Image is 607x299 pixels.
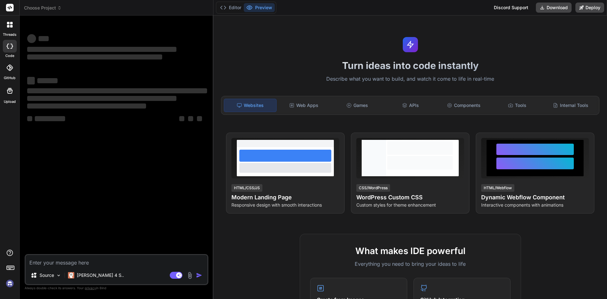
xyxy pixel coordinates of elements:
[384,99,437,112] div: APIs
[179,116,184,121] span: ‌
[27,116,32,121] span: ‌
[85,286,96,290] span: privacy
[231,184,262,192] div: HTML/CSS/JS
[27,103,146,109] span: ‌
[24,5,62,11] span: Choose Project
[438,99,490,112] div: Components
[186,272,193,279] img: attachment
[197,116,202,121] span: ‌
[27,34,36,43] span: ‌
[27,54,162,59] span: ‌
[481,184,514,192] div: HTML/Webflow
[4,278,15,289] img: signin
[244,3,275,12] button: Preview
[231,202,339,208] p: Responsive design with smooth interactions
[37,78,58,83] span: ‌
[331,99,383,112] div: Games
[224,99,277,112] div: Websites
[27,96,176,101] span: ‌
[188,116,193,121] span: ‌
[35,116,65,121] span: ‌
[4,75,15,81] label: GitHub
[27,88,207,93] span: ‌
[25,285,208,291] p: Always double-check its answers. Your in Bind
[231,193,339,202] h4: Modern Landing Page
[4,99,16,104] label: Upload
[491,99,543,112] div: Tools
[217,75,603,83] p: Describe what you want to build, and watch it come to life in real-time
[356,202,464,208] p: Custom styles for theme enhancement
[27,47,176,52] span: ‌
[310,244,511,258] h2: What makes IDE powerful
[544,99,597,112] div: Internal Tools
[356,184,390,192] div: CSS/WordPress
[196,272,202,278] img: icon
[5,53,14,59] label: code
[481,193,589,202] h4: Dynamic Webflow Component
[56,273,61,278] img: Pick Models
[536,3,572,13] button: Download
[278,99,330,112] div: Web Apps
[218,3,244,12] button: Editor
[575,3,604,13] button: Deploy
[217,60,603,71] h1: Turn ideas into code instantly
[40,272,54,278] p: Source
[490,3,532,13] div: Discord Support
[481,202,589,208] p: Interactive components with animations
[68,272,74,278] img: Claude 4 Sonnet
[3,32,16,37] label: threads
[356,193,464,202] h4: WordPress Custom CSS
[77,272,124,278] p: [PERSON_NAME] 4 S..
[39,36,49,41] span: ‌
[27,77,35,84] span: ‌
[310,260,511,268] p: Everything you need to bring your ideas to life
